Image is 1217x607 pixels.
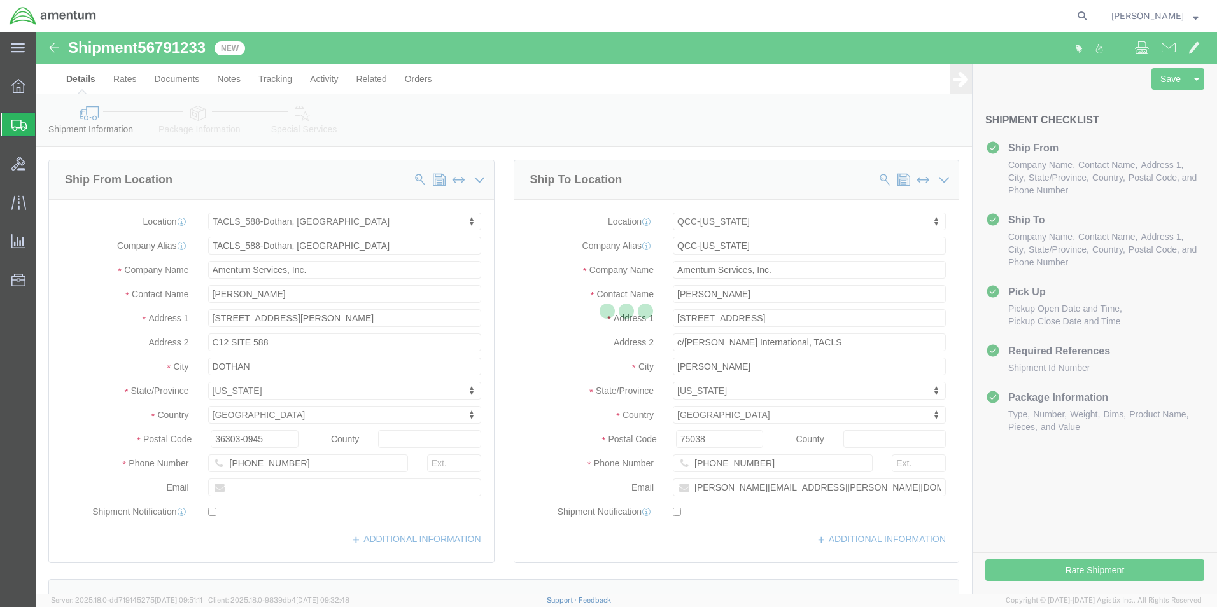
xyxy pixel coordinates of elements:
img: logo [9,6,97,25]
span: [DATE] 09:51:11 [155,596,202,604]
button: [PERSON_NAME] [1111,8,1199,24]
a: Support [547,596,579,604]
span: Client: 2025.18.0-9839db4 [208,596,349,604]
span: Copyright © [DATE]-[DATE] Agistix Inc., All Rights Reserved [1006,595,1202,606]
span: Server: 2025.18.0-dd719145275 [51,596,202,604]
span: [DATE] 09:32:48 [296,596,349,604]
a: Feedback [579,596,611,604]
span: Marcus McGuire [1111,9,1184,23]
